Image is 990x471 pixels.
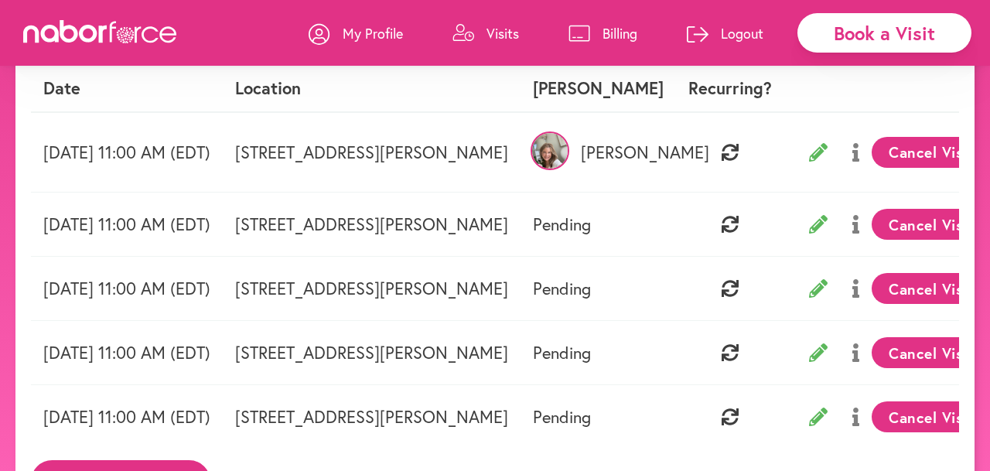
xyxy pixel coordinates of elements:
a: My Profile [309,10,403,56]
p: Logout [721,24,763,43]
div: Book a Visit [797,13,971,53]
td: [DATE] 11:00 AM (EDT) [31,385,223,449]
td: [STREET_ADDRESS][PERSON_NAME] [223,193,521,257]
a: Visits [452,10,519,56]
td: [STREET_ADDRESS][PERSON_NAME] [223,112,521,193]
td: Pending [521,193,676,257]
th: Location [223,66,521,111]
td: [DATE] 11:00 AM (EDT) [31,112,223,193]
th: Date [31,66,223,111]
a: Logout [687,10,763,56]
a: Billing [568,10,637,56]
td: [STREET_ADDRESS][PERSON_NAME] [223,385,521,449]
td: Pending [521,321,676,385]
td: [STREET_ADDRESS][PERSON_NAME] [223,257,521,321]
p: Visits [486,24,519,43]
th: Recurring? [676,66,784,111]
td: [DATE] 11:00 AM (EDT) [31,193,223,257]
img: nsD8CQ2jT0pFePGZ4Nz5 [531,131,569,170]
td: [STREET_ADDRESS][PERSON_NAME] [223,321,521,385]
p: Billing [603,24,637,43]
p: [PERSON_NAME] [533,142,664,162]
th: [PERSON_NAME] [521,66,676,111]
td: [DATE] 11:00 AM (EDT) [31,257,223,321]
td: [DATE] 11:00 AM (EDT) [31,321,223,385]
td: Pending [521,385,676,449]
p: My Profile [343,24,403,43]
td: Pending [521,257,676,321]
